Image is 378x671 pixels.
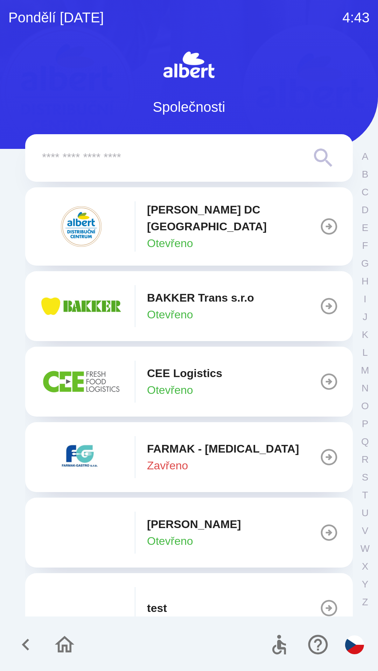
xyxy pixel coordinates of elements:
[8,7,104,28] p: pondělí [DATE]
[361,435,369,448] p: Q
[147,365,222,382] p: CEE Logistics
[25,347,353,417] button: CEE LogisticsOtevřeno
[356,326,374,344] button: K
[356,361,374,379] button: M
[362,329,369,341] p: K
[363,311,367,323] p: J
[362,418,369,430] p: P
[356,183,374,201] button: C
[147,457,188,474] p: Zavřeno
[25,187,353,266] button: [PERSON_NAME] DC [GEOGRAPHIC_DATA]Otevřeno
[147,201,319,235] p: [PERSON_NAME] DC [GEOGRAPHIC_DATA]
[362,150,369,163] p: A
[356,254,374,272] button: G
[356,201,374,219] button: D
[362,204,369,216] p: D
[356,433,374,450] button: Q
[356,219,374,237] button: E
[356,397,374,415] button: O
[360,542,370,555] p: W
[356,522,374,540] button: V
[147,289,254,306] p: BAKKER Trans s.r.o
[147,533,193,549] p: Otevřeno
[362,186,369,198] p: C
[356,468,374,486] button: S
[356,344,374,361] button: L
[362,382,369,394] p: N
[356,557,374,575] button: X
[362,489,368,501] p: T
[361,257,369,269] p: G
[362,239,368,252] p: F
[25,498,353,568] button: [PERSON_NAME]Otevřeno
[361,364,369,376] p: M
[362,507,369,519] p: U
[362,560,369,572] p: X
[39,361,123,403] img: ba8847e2-07ef-438b-a6f1-28de549c3032.png
[39,205,123,247] img: 092fc4fe-19c8-4166-ad20-d7efd4551fba.png
[356,379,374,397] button: N
[356,308,374,326] button: J
[345,635,364,654] img: cs flag
[362,168,369,180] p: B
[356,593,374,611] button: Z
[39,436,123,478] img: 5ee10d7b-21a5-4c2b-ad2f-5ef9e4226557.png
[147,600,167,616] p: test
[147,306,193,323] p: Otevřeno
[39,285,123,327] img: eba99837-dbda-48f3-8a63-9647f5990611.png
[356,486,374,504] button: T
[356,272,374,290] button: H
[25,573,353,643] button: test
[356,450,374,468] button: R
[356,165,374,183] button: B
[362,275,369,287] p: H
[361,400,369,412] p: O
[362,222,369,234] p: E
[362,453,369,466] p: R
[147,516,241,533] p: [PERSON_NAME]
[364,293,366,305] p: I
[25,422,353,492] button: FARMAK - [MEDICAL_DATA]Zavřeno
[153,96,225,117] p: Společnosti
[356,540,374,557] button: W
[362,346,368,359] p: L
[147,235,193,252] p: Otevřeno
[356,237,374,254] button: F
[362,525,369,537] p: V
[39,587,123,629] img: 240x120
[25,271,353,341] button: BAKKER Trans s.r.oOtevřeno
[39,512,123,554] img: 240x120
[342,7,370,28] p: 4:43
[356,147,374,165] button: A
[356,415,374,433] button: P
[25,49,353,82] img: Logo
[356,504,374,522] button: U
[147,382,193,398] p: Otevřeno
[362,596,368,608] p: Z
[147,440,299,457] p: FARMAK - [MEDICAL_DATA]
[356,575,374,593] button: Y
[362,578,369,590] p: Y
[356,290,374,308] button: I
[362,471,369,483] p: S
